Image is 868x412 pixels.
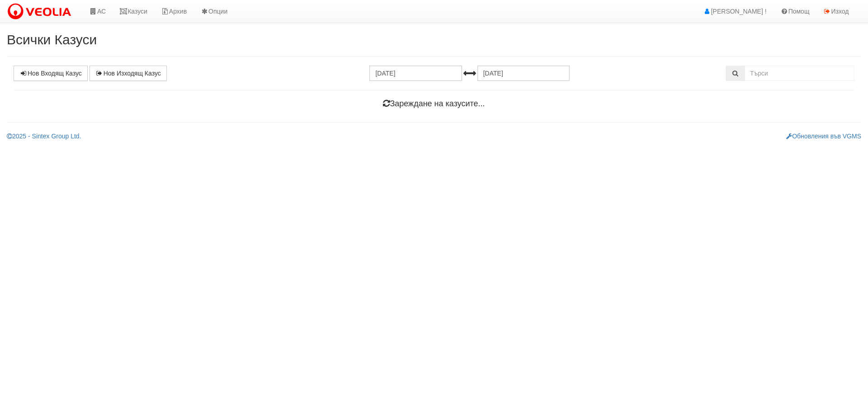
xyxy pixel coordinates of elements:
h2: Всички Казуси [7,32,861,47]
input: Търсене по Идентификатор, Бл/Вх/Ап, Тип, Описание, Моб. Номер, Имейл, Файл, Коментар, [745,66,854,81]
a: 2025 - Sintex Group Ltd. [7,133,81,140]
a: Обновления във VGMS [786,133,861,140]
a: Нов Изходящ Казус [90,66,167,81]
img: VeoliaLogo.png [7,2,75,21]
a: Нов Входящ Казус [14,66,88,81]
h4: Зареждане на казусите... [14,99,854,109]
